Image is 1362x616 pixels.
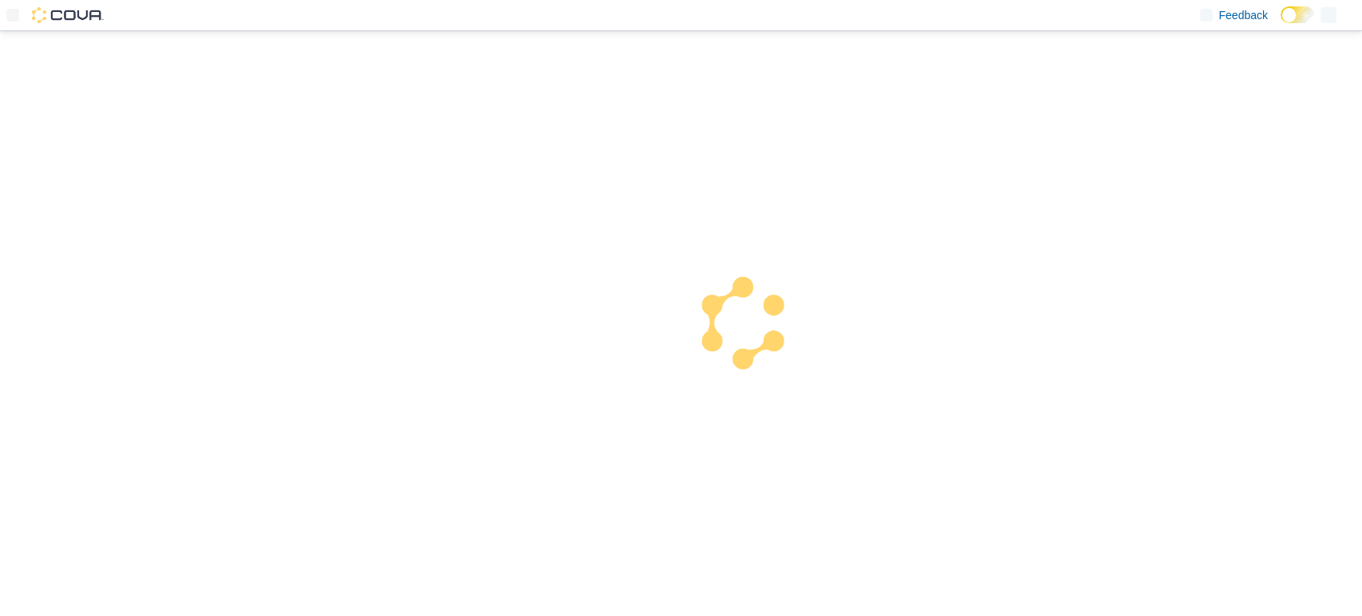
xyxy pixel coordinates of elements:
[681,265,801,385] img: cova-loader
[1281,6,1314,23] input: Dark Mode
[1281,23,1281,24] span: Dark Mode
[32,7,104,23] img: Cova
[1219,7,1268,23] span: Feedback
